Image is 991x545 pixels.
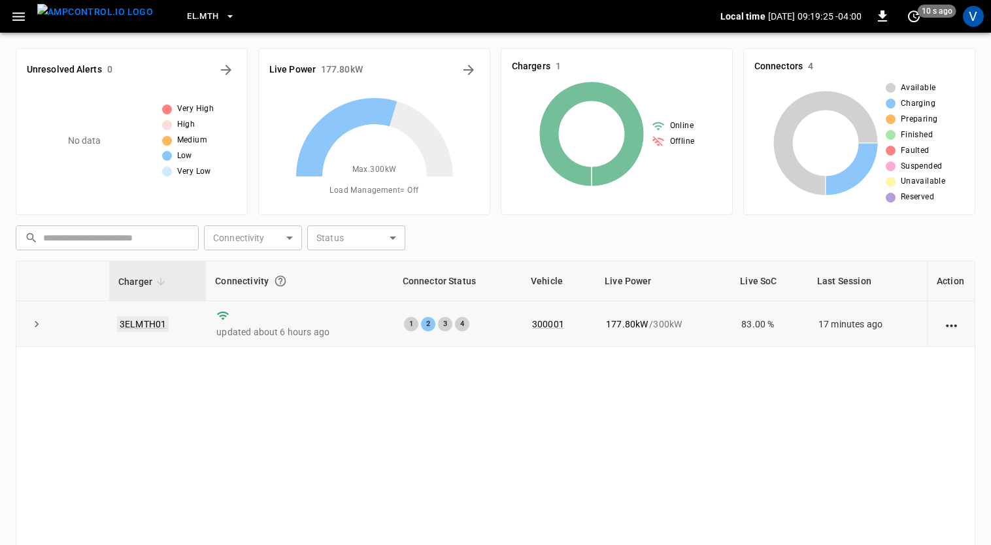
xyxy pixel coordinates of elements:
[216,325,382,339] p: updated about 6 hours ago
[808,59,813,74] h6: 4
[177,118,195,131] span: High
[177,103,214,116] span: Very High
[117,316,169,332] a: 3ELMTH01
[177,150,192,163] span: Low
[606,318,648,331] p: 177.80 kW
[404,317,418,331] div: 1
[458,59,479,80] button: Energy Overview
[216,59,237,80] button: All Alerts
[329,184,418,197] span: Load Management = Off
[177,134,207,147] span: Medium
[901,97,935,110] span: Charging
[455,317,469,331] div: 4
[556,59,561,74] h6: 1
[269,63,316,77] h6: Live Power
[903,6,924,27] button: set refresh interval
[731,261,808,301] th: Live SoC
[27,314,46,334] button: expand row
[107,63,112,77] h6: 0
[118,274,169,289] span: Charger
[670,135,695,148] span: Offline
[27,63,102,77] h6: Unresolved Alerts
[901,191,934,204] span: Reserved
[731,301,808,347] td: 83.00 %
[532,319,564,329] a: 300001
[808,261,927,301] th: Last Session
[187,9,218,24] span: EL.MTH
[177,165,211,178] span: Very Low
[927,261,975,301] th: Action
[720,10,765,23] p: Local time
[808,301,927,347] td: 17 minutes ago
[901,113,938,126] span: Preparing
[394,261,522,301] th: Connector Status
[182,4,241,29] button: EL.MTH
[670,120,694,133] span: Online
[901,82,936,95] span: Available
[901,129,933,142] span: Finished
[421,317,435,331] div: 2
[512,59,550,74] h6: Chargers
[321,63,363,77] h6: 177.80 kW
[901,160,943,173] span: Suspended
[215,269,384,293] div: Connectivity
[37,4,153,20] img: ampcontrol.io logo
[768,10,862,23] p: [DATE] 09:19:25 -04:00
[269,269,292,293] button: Connection between the charger and our software.
[901,175,945,188] span: Unavailable
[943,318,960,331] div: action cell options
[901,144,930,157] span: Faulted
[596,261,731,301] th: Live Power
[352,163,397,176] span: Max. 300 kW
[68,134,101,148] p: No data
[754,59,803,74] h6: Connectors
[522,261,596,301] th: Vehicle
[918,5,956,18] span: 10 s ago
[438,317,452,331] div: 3
[963,6,984,27] div: profile-icon
[606,318,720,331] div: / 300 kW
